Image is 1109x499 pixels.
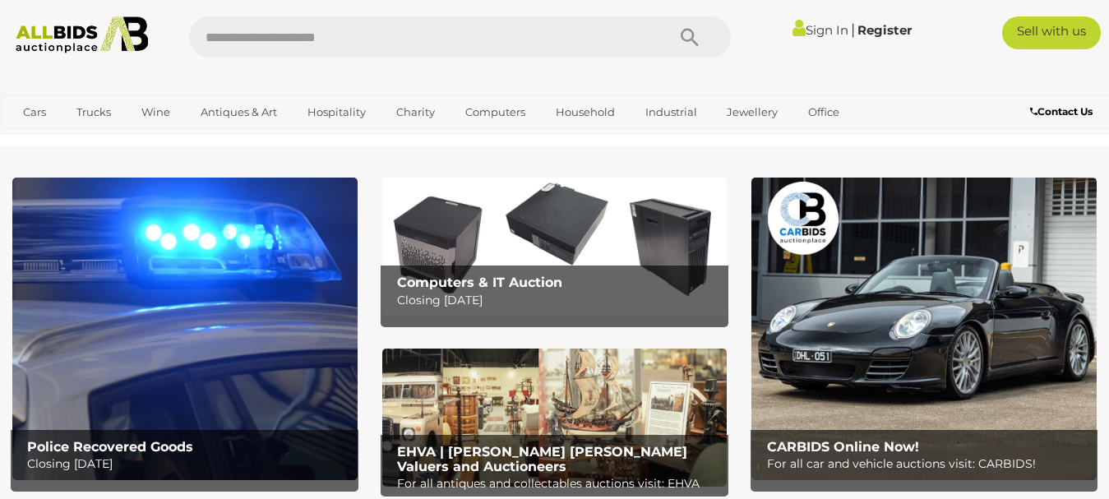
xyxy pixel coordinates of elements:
[545,99,626,126] a: Household
[857,22,912,38] a: Register
[12,99,57,126] a: Cars
[27,439,193,455] b: Police Recovered Goods
[386,99,446,126] a: Charity
[382,178,728,316] a: Computers & IT Auction Computers & IT Auction Closing [DATE]
[455,99,536,126] a: Computers
[397,290,720,311] p: Closing [DATE]
[851,21,855,39] span: |
[649,16,731,58] button: Search
[12,126,67,153] a: Sports
[751,178,1097,480] img: CARBIDS Online Now!
[397,474,720,494] p: For all antiques and collectables auctions visit: EHVA
[751,178,1097,480] a: CARBIDS Online Now! CARBIDS Online Now! For all car and vehicle auctions visit: CARBIDS!
[131,99,181,126] a: Wine
[8,16,156,53] img: Allbids.com.au
[12,178,358,480] img: Police Recovered Goods
[12,178,358,480] a: Police Recovered Goods Police Recovered Goods Closing [DATE]
[792,22,848,38] a: Sign In
[716,99,788,126] a: Jewellery
[397,444,687,474] b: EHVA | [PERSON_NAME] [PERSON_NAME] Valuers and Auctioneers
[382,349,728,487] img: EHVA | Evans Hastings Valuers and Auctioneers
[76,126,215,153] a: [GEOGRAPHIC_DATA]
[635,99,708,126] a: Industrial
[397,275,562,290] b: Computers & IT Auction
[1030,103,1097,121] a: Contact Us
[66,99,122,126] a: Trucks
[190,99,288,126] a: Antiques & Art
[1030,105,1093,118] b: Contact Us
[297,99,377,126] a: Hospitality
[797,99,850,126] a: Office
[767,454,1090,474] p: For all car and vehicle auctions visit: CARBIDS!
[1002,16,1101,49] a: Sell with us
[767,439,919,455] b: CARBIDS Online Now!
[382,349,728,487] a: EHVA | Evans Hastings Valuers and Auctioneers EHVA | [PERSON_NAME] [PERSON_NAME] Valuers and Auct...
[27,454,350,474] p: Closing [DATE]
[382,178,728,316] img: Computers & IT Auction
